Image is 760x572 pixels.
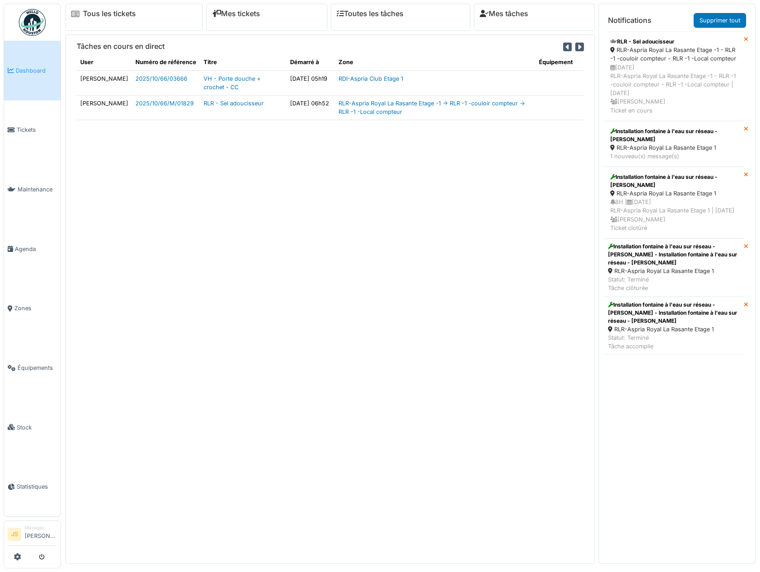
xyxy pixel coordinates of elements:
[337,9,404,18] a: Toutes les tâches
[4,457,61,517] a: Statistiques
[335,54,535,70] th: Zone
[8,524,57,546] a: JS Manager[PERSON_NAME]
[17,423,57,432] span: Stock
[339,75,403,82] a: RDI-Aspria Club Etage 1
[16,66,57,75] span: Dashboard
[17,126,57,134] span: Tickets
[200,54,287,70] th: Titre
[204,100,264,107] a: RLR - Sel adoucisseur
[25,524,57,544] li: [PERSON_NAME]
[604,121,744,167] a: Installation fontaine à l'eau sur réseau - [PERSON_NAME] RLR-Aspria Royal La Rasante Etage 1 1 no...
[4,338,61,398] a: Équipements
[4,219,61,279] a: Agenda
[287,54,335,70] th: Démarré à
[4,41,61,100] a: Dashboard
[77,95,132,120] td: [PERSON_NAME]
[212,9,260,18] a: Mes tickets
[608,334,740,351] div: Statut: Terminé Tâche accomplie
[4,279,61,338] a: Zones
[610,152,738,160] div: 1 nouveau(x) message(s)
[77,42,165,51] h6: Tâches en cours en direct
[610,127,738,143] div: Installation fontaine à l'eau sur réseau - [PERSON_NAME]
[17,482,57,491] span: Statistiques
[83,9,136,18] a: Tous les tickets
[610,63,738,115] div: [DATE] RLR-Aspria Royal La Rasante Etage -1 - RLR -1 -couloir compteur - RLR -1 -Local compteur |...
[604,31,744,121] a: RLR - Sel adoucisseur RLR-Aspria Royal La Rasante Etage -1 - RLR -1 -couloir compteur - RLR -1 -L...
[287,95,335,120] td: [DATE] 06h52
[480,9,528,18] a: Mes tâches
[610,38,738,46] div: RLR - Sel adoucisseur
[610,143,738,152] div: RLR-Aspria Royal La Rasante Etage 1
[15,245,57,253] span: Agenda
[610,46,738,63] div: RLR-Aspria Royal La Rasante Etage -1 - RLR -1 -couloir compteur - RLR -1 -Local compteur
[608,301,740,325] div: Installation fontaine à l'eau sur réseau - [PERSON_NAME] - Installation fontaine à l'eau sur rése...
[4,398,61,457] a: Stock
[4,100,61,160] a: Tickets
[25,524,57,531] div: Manager
[694,13,746,28] a: Supprimer tout
[608,243,740,267] div: Installation fontaine à l'eau sur réseau - [PERSON_NAME] - Installation fontaine à l'eau sur rése...
[610,189,738,198] div: RLR-Aspria Royal La Rasante Etage 1
[17,185,57,194] span: Maintenance
[608,267,740,275] div: RLR-Aspria Royal La Rasante Etage 1
[339,100,525,115] a: RLR-Aspria Royal La Rasante Etage -1 -> RLR -1 -couloir compteur -> RLR -1 -Local compteur
[17,364,57,372] span: Équipements
[135,100,194,107] a: 2025/10/66/M/01829
[19,9,46,36] img: Badge_color-CXgf-gQk.svg
[135,75,187,82] a: 2025/10/66/03666
[132,54,200,70] th: Numéro de référence
[14,304,57,312] span: Zones
[204,75,261,91] a: VH - Porte douche + crochet - CC
[604,297,744,355] a: Installation fontaine à l'eau sur réseau - [PERSON_NAME] - Installation fontaine à l'eau sur rése...
[608,325,740,334] div: RLR-Aspria Royal La Rasante Etage 1
[604,238,744,297] a: Installation fontaine à l'eau sur réseau - [PERSON_NAME] - Installation fontaine à l'eau sur rése...
[535,54,584,70] th: Équipement
[77,70,132,95] td: [PERSON_NAME]
[604,167,744,238] a: Installation fontaine à l'eau sur réseau - [PERSON_NAME] RLR-Aspria Royal La Rasante Etage 1 8H |...
[4,160,61,219] a: Maintenance
[8,528,21,541] li: JS
[608,275,740,292] div: Statut: Terminé Tâche clôturée
[80,59,93,65] span: translation missing: fr.shared.user
[287,70,335,95] td: [DATE] 05h19
[610,173,738,189] div: Installation fontaine à l'eau sur réseau - [PERSON_NAME]
[610,198,738,232] div: 8H | [DATE] RLR-Aspria Royal La Rasante Etage 1 | [DATE] [PERSON_NAME] Ticket clotûré
[608,16,651,25] h6: Notifications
